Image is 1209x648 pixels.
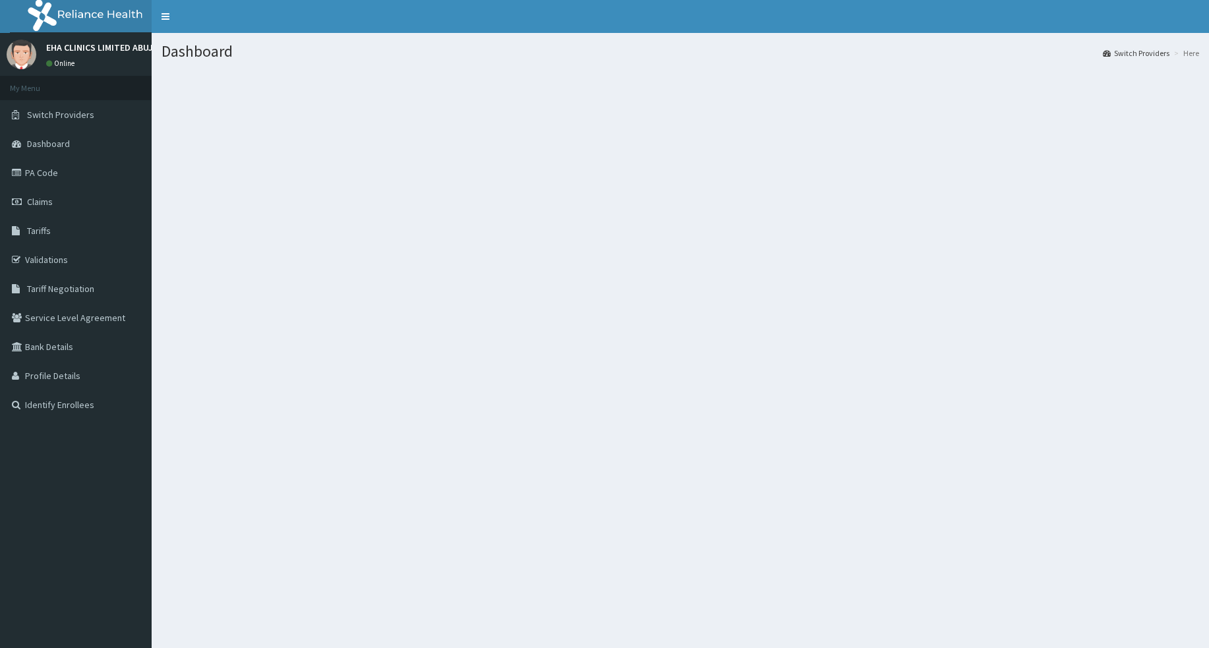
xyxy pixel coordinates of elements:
[1171,47,1199,59] li: Here
[27,109,94,121] span: Switch Providers
[46,59,78,68] a: Online
[7,40,36,69] img: User Image
[1103,47,1169,59] a: Switch Providers
[27,283,94,295] span: Tariff Negotiation
[27,138,70,150] span: Dashboard
[46,43,158,52] p: EHA CLINICS LIMITED ABUJA
[27,196,53,208] span: Claims
[162,43,1199,60] h1: Dashboard
[27,225,51,237] span: Tariffs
